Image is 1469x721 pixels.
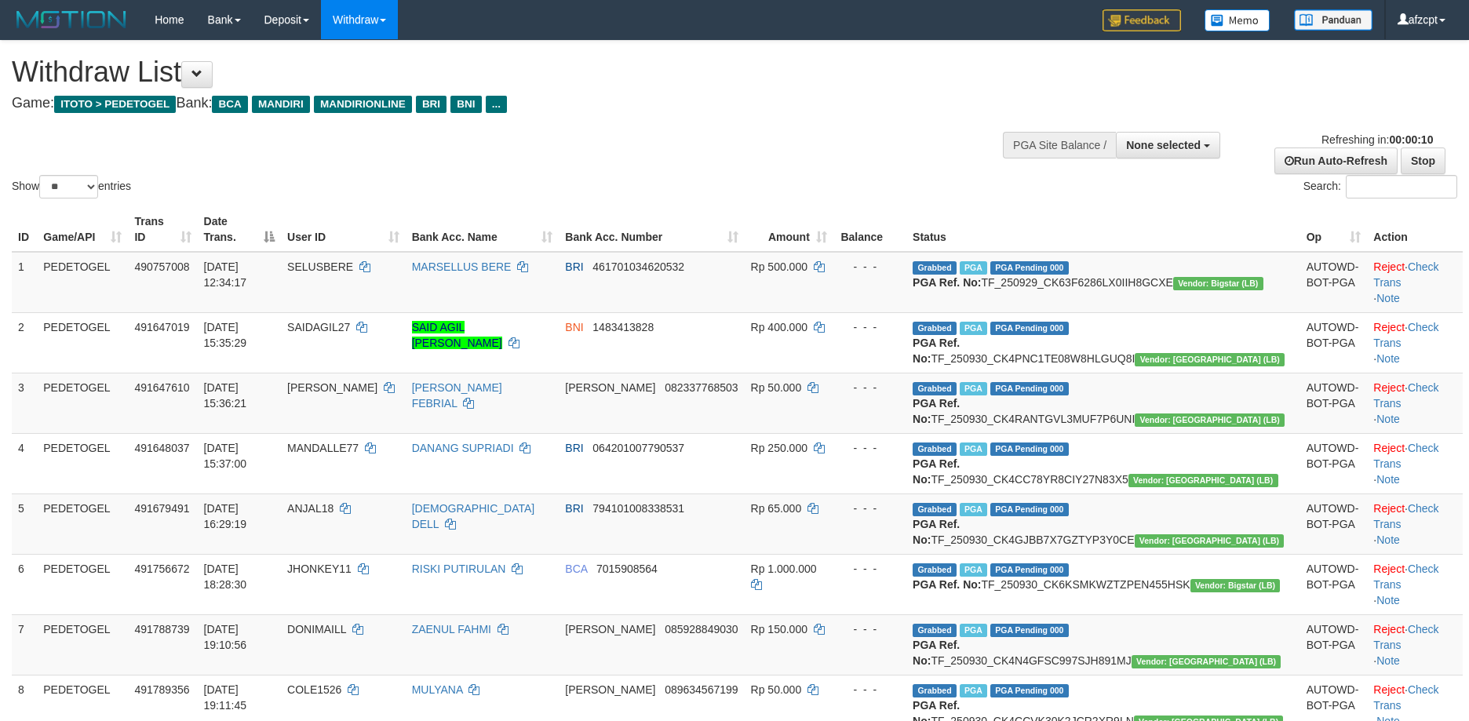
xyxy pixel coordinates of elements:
[37,252,128,313] td: PEDETOGEL
[1321,133,1433,146] span: Refreshing in:
[840,259,900,275] div: - - -
[212,96,247,113] span: BCA
[204,442,247,470] span: [DATE] 15:37:00
[1373,260,1438,289] a: Check Trans
[1389,133,1433,146] strong: 00:00:10
[1300,554,1368,614] td: AUTOWD-BOT-PGA
[906,312,1300,373] td: TF_250930_CK4PNC1TE08W8HLGUQ8I
[913,337,960,365] b: PGA Ref. No:
[287,683,341,696] span: COLE1526
[990,684,1069,697] span: PGA Pending
[134,260,189,273] span: 490757008
[1300,252,1368,313] td: AUTOWD-BOT-PGA
[1128,474,1278,487] span: Vendor URL: https://dashboard.q2checkout.com/secure
[1126,139,1201,151] span: None selected
[751,321,807,333] span: Rp 400.000
[1003,132,1116,158] div: PGA Site Balance /
[204,260,247,289] span: [DATE] 12:34:17
[840,380,900,395] div: - - -
[134,442,189,454] span: 491648037
[134,502,189,515] span: 491679491
[1116,132,1220,158] button: None selected
[913,503,957,516] span: Grabbed
[287,502,334,515] span: ANJAL18
[751,381,802,394] span: Rp 50.000
[592,260,684,273] span: Copy 461701034620532 to clipboard
[751,502,802,515] span: Rp 65.000
[134,623,189,635] span: 491788739
[913,457,960,486] b: PGA Ref. No:
[990,503,1069,516] span: PGA Pending
[1373,381,1438,410] a: Check Trans
[960,382,987,395] span: Marked by afzCS1
[1274,147,1398,174] a: Run Auto-Refresh
[1373,260,1405,273] a: Reject
[1300,373,1368,433] td: AUTOWD-BOT-PGA
[990,382,1069,395] span: PGA Pending
[565,502,583,515] span: BRI
[1401,147,1445,174] a: Stop
[1300,433,1368,493] td: AUTOWD-BOT-PGA
[1373,381,1405,394] a: Reject
[1367,252,1463,313] td: · ·
[1376,473,1400,486] a: Note
[204,321,247,349] span: [DATE] 15:35:29
[412,623,491,635] a: ZAENUL FAHMI
[1190,579,1281,592] span: Vendor URL: https://dashboard.q2checkout.com/secure
[990,261,1069,275] span: PGA Pending
[134,683,189,696] span: 491789356
[665,381,738,394] span: Copy 082337768503 to clipboard
[287,381,377,394] span: [PERSON_NAME]
[412,321,502,349] a: SAID AGIL [PERSON_NAME]
[913,397,960,425] b: PGA Ref. No:
[412,683,463,696] a: MULYANA
[12,614,37,675] td: 7
[565,381,655,394] span: [PERSON_NAME]
[37,312,128,373] td: PEDETOGEL
[840,561,900,577] div: - - -
[913,578,981,591] b: PGA Ref. No:
[751,260,807,273] span: Rp 500.000
[1135,534,1285,548] span: Vendor URL: https://dashboard.q2checkout.com/secure
[990,322,1069,335] span: PGA Pending
[913,322,957,335] span: Grabbed
[559,207,744,252] th: Bank Acc. Number: activate to sort column ascending
[39,175,98,198] select: Showentries
[12,8,131,31] img: MOTION_logo.png
[906,614,1300,675] td: TF_250930_CK4N4GFSC997SJH891MJ
[565,321,583,333] span: BNI
[751,563,817,575] span: Rp 1.000.000
[913,563,957,577] span: Grabbed
[960,563,987,577] span: Marked by afzCS1
[1373,623,1438,651] a: Check Trans
[12,312,37,373] td: 2
[12,252,37,313] td: 1
[1376,533,1400,546] a: Note
[12,207,37,252] th: ID
[314,96,412,113] span: MANDIRIONLINE
[833,207,906,252] th: Balance
[960,322,987,335] span: Marked by afzCS1
[12,493,37,554] td: 5
[1367,614,1463,675] td: · ·
[37,614,128,675] td: PEDETOGEL
[134,563,189,575] span: 491756672
[565,442,583,454] span: BRI
[840,621,900,637] div: - - -
[204,381,247,410] span: [DATE] 15:36:21
[1376,413,1400,425] a: Note
[592,321,654,333] span: Copy 1483413828 to clipboard
[12,373,37,433] td: 3
[12,96,964,111] h4: Game: Bank:
[913,261,957,275] span: Grabbed
[1373,442,1438,470] a: Check Trans
[12,175,131,198] label: Show entries
[960,442,987,456] span: Marked by afzCS1
[1367,433,1463,493] td: · ·
[412,502,535,530] a: [DEMOGRAPHIC_DATA] DELL
[204,502,247,530] span: [DATE] 16:29:19
[665,683,738,696] span: Copy 089634567199 to clipboard
[1373,563,1405,575] a: Reject
[565,683,655,696] span: [PERSON_NAME]
[1294,9,1372,31] img: panduan.png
